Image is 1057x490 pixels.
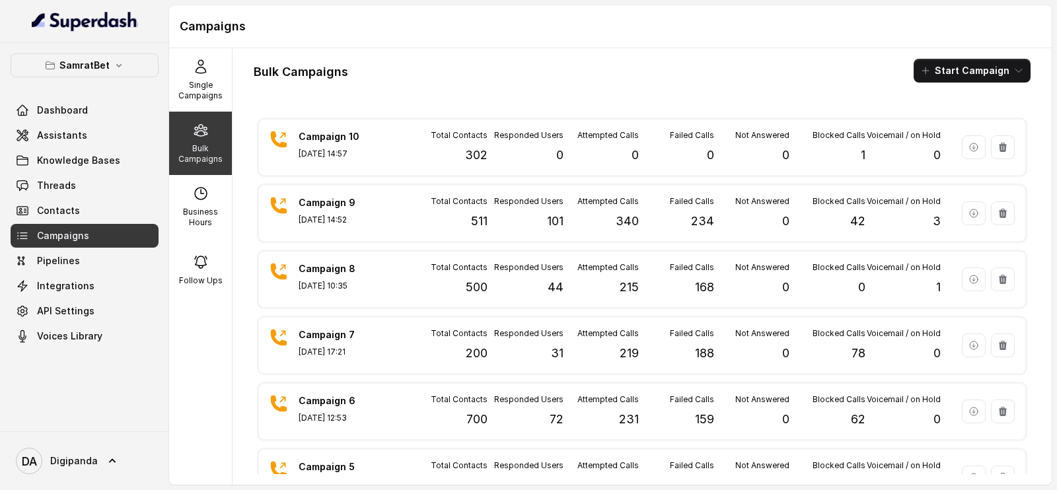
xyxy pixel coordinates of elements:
p: Not Answered [735,328,789,339]
p: 0 [933,146,941,164]
text: DA [22,454,37,468]
p: Voicemail / on Hold [867,328,941,339]
p: [DATE] 10:35 [299,281,391,291]
a: Knowledge Bases [11,149,159,172]
a: Assistants [11,123,159,147]
p: Single Campaigns [174,80,227,101]
p: Attempted Calls [577,328,639,339]
p: Responded Users [494,328,564,339]
p: 0 [782,410,789,429]
p: 0 [933,344,941,363]
p: Blocked Calls [813,328,865,339]
p: Not Answered [735,196,789,207]
p: 159 [695,410,714,429]
p: Campaign 5 [299,460,391,473]
a: API Settings [11,299,159,323]
a: Digipanda [11,442,159,479]
a: Pipelines [11,249,159,273]
p: Attempted Calls [577,394,639,405]
p: Not Answered [735,394,789,405]
p: 31 [551,344,564,363]
span: Assistants [37,129,87,142]
p: 511 [471,212,488,230]
p: Not Answered [735,460,789,471]
p: [DATE] 14:52 [299,215,391,225]
p: Responded Users [494,460,564,471]
p: Total Contacts [431,262,488,273]
span: Integrations [37,279,94,293]
p: 101 [547,212,564,230]
p: 215 [620,278,639,297]
p: Business Hours [174,207,227,228]
p: Campaign 10 [299,130,391,143]
p: Voicemail / on Hold [867,460,941,471]
p: Blocked Calls [813,262,865,273]
span: Dashboard [37,104,88,117]
p: Failed Calls [670,460,714,471]
img: light.svg [32,11,138,32]
span: Digipanda [50,454,98,468]
p: Blocked Calls [813,460,865,471]
p: 340 [616,212,639,230]
p: 3 [933,212,941,230]
p: Total Contacts [431,328,488,339]
p: SamratBet [59,57,110,73]
p: 0 [632,146,639,164]
p: Blocked Calls [813,394,865,405]
p: 0 [782,212,789,230]
p: 0 [556,146,564,164]
p: 234 [691,212,714,230]
p: [DATE] 17:21 [299,347,391,357]
button: SamratBet [11,53,159,77]
p: Failed Calls [670,328,714,339]
p: 42 [850,212,865,230]
p: 0 [707,146,714,164]
p: 188 [695,344,714,363]
a: Threads [11,174,159,197]
p: 78 [852,344,865,363]
p: 168 [695,278,714,297]
h1: Campaigns [180,16,1041,37]
a: Voices Library [11,324,159,348]
p: 200 [466,344,488,363]
p: Attempted Calls [577,196,639,207]
p: 500 [466,278,488,297]
p: Failed Calls [670,196,714,207]
p: Responded Users [494,130,564,141]
p: Not Answered [735,130,789,141]
p: Responded Users [494,196,564,207]
p: Total Contacts [431,460,488,471]
span: Contacts [37,204,80,217]
p: Voicemail / on Hold [867,196,941,207]
p: Total Contacts [431,196,488,207]
p: 219 [620,344,639,363]
p: Campaign 8 [299,262,391,275]
p: Failed Calls [670,394,714,405]
span: Voices Library [37,330,102,343]
p: Voicemail / on Hold [867,262,941,273]
button: Start Campaign [914,59,1031,83]
p: Responded Users [494,394,564,405]
p: 0 [782,146,789,164]
p: Bulk Campaigns [174,143,227,164]
p: Total Contacts [431,130,488,141]
p: [DATE] 12:53 [299,413,391,423]
p: Blocked Calls [813,130,865,141]
p: Attempted Calls [577,130,639,141]
span: Campaigns [37,229,89,242]
a: Integrations [11,274,159,298]
p: 72 [550,410,564,429]
a: Contacts [11,199,159,223]
p: 302 [465,146,488,164]
p: Voicemail / on Hold [867,130,941,141]
p: Campaign 9 [299,196,391,209]
p: 1 [936,278,941,297]
p: 231 [619,410,639,429]
p: 0 [858,278,865,297]
p: Blocked Calls [813,196,865,207]
p: Campaign 7 [299,328,391,341]
span: Knowledge Bases [37,154,120,167]
p: Failed Calls [670,262,714,273]
span: Threads [37,179,76,192]
p: 62 [851,410,865,429]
